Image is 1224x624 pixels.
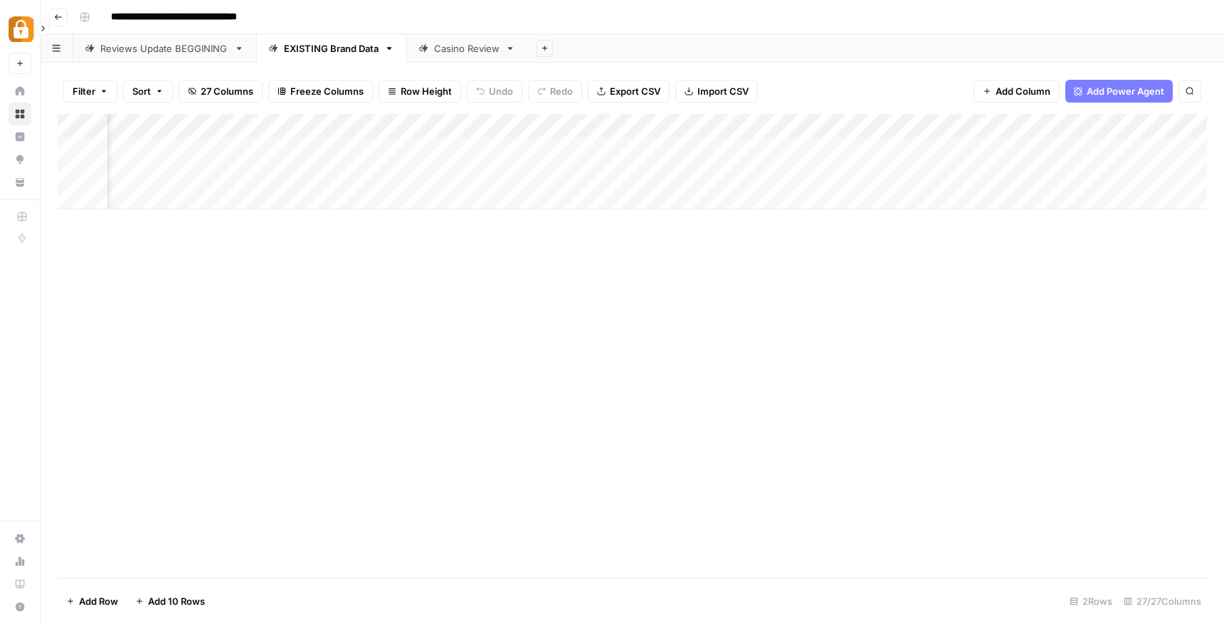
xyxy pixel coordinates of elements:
button: Filter [63,80,117,103]
a: Usage [9,550,31,573]
button: Workspace: Adzz [9,11,31,47]
button: Help + Support [9,596,31,618]
div: 2 Rows [1064,590,1118,613]
span: Sort [132,84,151,98]
span: Freeze Columns [290,84,364,98]
button: Import CSV [675,80,758,103]
div: Casino Review [434,41,500,56]
a: Casino Review [406,34,527,63]
div: 27/27 Columns [1118,590,1207,613]
div: EXISTING Brand Data [284,41,379,56]
button: Add Power Agent [1065,80,1173,103]
button: Add 10 Rows [127,590,213,613]
a: Browse [9,103,31,125]
a: Reviews Update BEGGINING [73,34,256,63]
span: Row Height [401,84,452,98]
a: Opportunities [9,148,31,171]
span: Add Power Agent [1087,84,1164,98]
a: Your Data [9,171,31,194]
a: Insights [9,125,31,148]
span: Add Row [79,594,118,608]
span: Add 10 Rows [148,594,205,608]
button: Add Row [58,590,127,613]
div: Reviews Update BEGGINING [100,41,228,56]
a: EXISTING Brand Data [256,34,406,63]
a: Learning Hub [9,573,31,596]
button: Freeze Columns [268,80,373,103]
span: Filter [73,84,95,98]
span: 27 Columns [201,84,253,98]
button: Undo [467,80,522,103]
a: Settings [9,527,31,550]
button: 27 Columns [179,80,263,103]
button: Row Height [379,80,461,103]
img: Adzz Logo [9,16,34,42]
span: Export CSV [610,84,660,98]
button: Sort [123,80,173,103]
span: Add Column [996,84,1050,98]
span: Redo [550,84,573,98]
button: Add Column [974,80,1060,103]
button: Redo [528,80,582,103]
span: Undo [489,84,513,98]
a: Home [9,80,31,103]
button: Export CSV [588,80,670,103]
span: Import CSV [697,84,749,98]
